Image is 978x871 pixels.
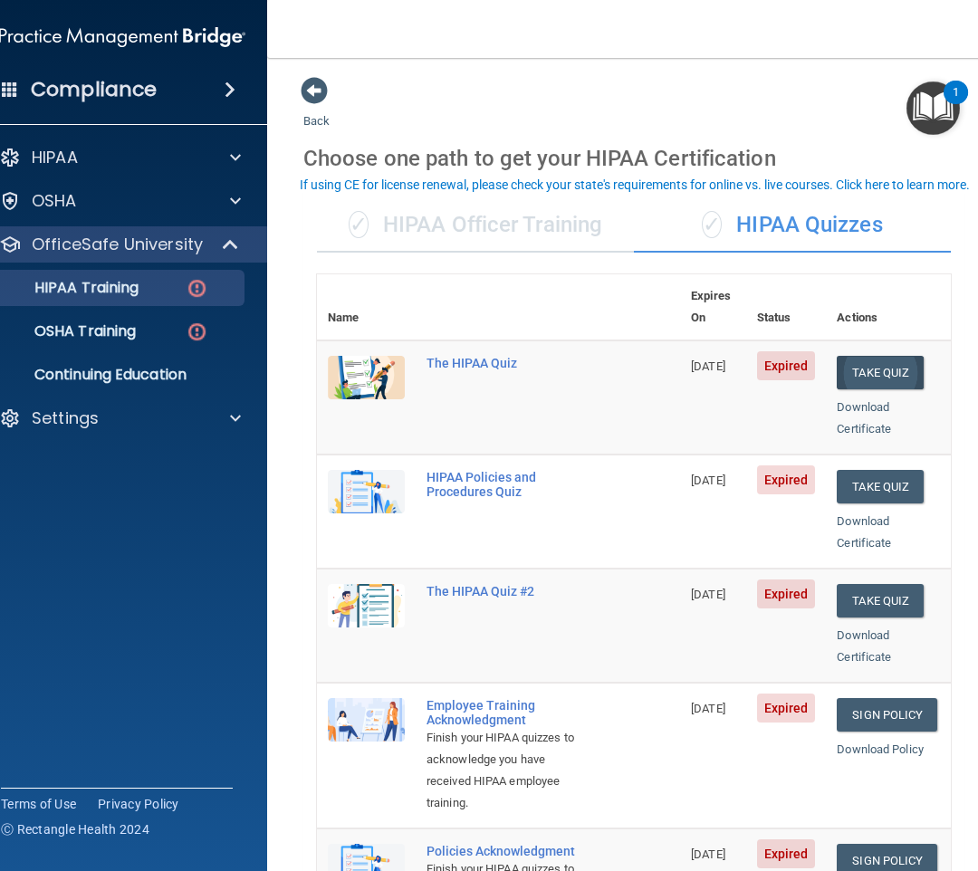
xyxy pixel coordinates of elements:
[757,839,816,868] span: Expired
[746,274,827,340] th: Status
[98,795,179,813] a: Privacy Policy
[31,77,157,102] h4: Compliance
[757,579,816,608] span: Expired
[427,727,590,814] div: Finish your HIPAA quizzes to acknowledge you have received HIPAA employee training.
[317,274,416,340] th: Name
[691,588,725,601] span: [DATE]
[837,584,924,617] button: Take Quiz
[691,702,725,715] span: [DATE]
[837,470,924,503] button: Take Quiz
[32,190,77,212] p: OSHA
[300,178,970,191] div: If using CE for license renewal, please check your state's requirements for online vs. live cours...
[297,176,973,194] button: If using CE for license renewal, please check your state's requirements for online vs. live cours...
[837,400,891,435] a: Download Certificate
[665,742,956,815] iframe: Drift Widget Chat Controller
[427,470,590,499] div: HIPAA Policies and Procedures Quiz
[837,628,891,664] a: Download Certificate
[317,198,634,253] div: HIPAA Officer Training
[680,274,746,340] th: Expires On
[427,844,590,858] div: Policies Acknowledgment
[1,795,76,813] a: Terms of Use
[691,474,725,487] span: [DATE]
[837,698,937,732] a: Sign Policy
[757,694,816,723] span: Expired
[32,147,78,168] p: HIPAA
[634,198,951,253] div: HIPAA Quizzes
[32,407,99,429] p: Settings
[427,698,590,727] div: Employee Training Acknowledgment
[757,351,816,380] span: Expired
[837,514,891,550] a: Download Certificate
[757,465,816,494] span: Expired
[1,820,149,838] span: Ⓒ Rectangle Health 2024
[826,274,951,340] th: Actions
[303,92,330,128] a: Back
[953,92,959,116] div: 1
[427,356,590,370] div: The HIPAA Quiz
[349,211,369,238] span: ✓
[691,847,725,861] span: [DATE]
[691,359,725,373] span: [DATE]
[702,211,722,238] span: ✓
[837,356,924,389] button: Take Quiz
[427,584,590,598] div: The HIPAA Quiz #2
[32,234,203,255] p: OfficeSafe University
[186,321,208,343] img: danger-circle.6113f641.png
[906,81,960,135] button: Open Resource Center, 1 new notification
[303,132,964,185] div: Choose one path to get your HIPAA Certification
[186,277,208,300] img: danger-circle.6113f641.png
